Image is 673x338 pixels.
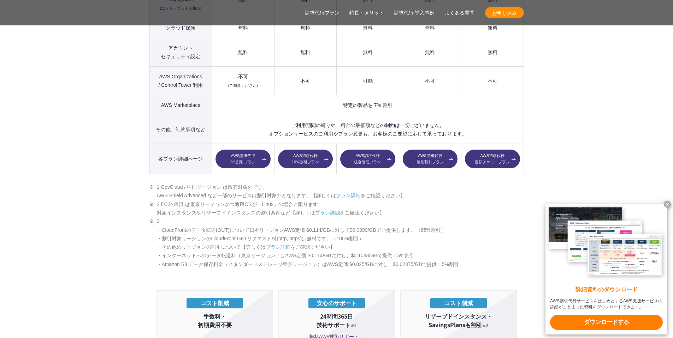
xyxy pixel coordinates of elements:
a: 請求代行 導入事例 [394,9,435,17]
a: プラン詳細 [336,193,361,198]
td: 不可 [274,66,336,95]
span: ※1 [350,322,356,328]
a: プラン詳細 [315,210,340,216]
li: 2 EC2の割引は東京リージョンかつ適用OSが「Linux」の場合に限ります。 対象インスタンスやリザーブドインスタンスの割引条件など【詳しくは をご確認ください】 [149,200,524,217]
span: ※2 [482,322,488,328]
p: 手数料・ 初期費用不要 [160,312,269,329]
x-t: 詳細資料のダウンロード [550,286,663,294]
th: その他、制約事項など [149,115,212,144]
a: AWS請求代行10%割引プラン [278,150,333,169]
td: 無料 [337,38,399,66]
td: 無料 [461,18,524,38]
td: 無料 [274,18,336,38]
a: よくある質問 [445,9,474,17]
a: AWS請求代行8%割引プラン [216,150,270,169]
a: AWS請求代行定額チケットプラン [465,150,520,169]
td: 無料 [274,38,336,66]
th: AWS Marketplace [149,95,212,115]
a: AWS請求代行統合管理プラン [340,150,395,169]
td: 無料 [399,18,461,38]
p: 安心のサポート [308,298,365,308]
td: 無料 [337,18,399,38]
td: 不可 [212,66,274,95]
a: お申し込み [485,7,524,18]
td: 無料 [399,38,461,66]
a: AWS請求代行個別割引プラン [403,150,457,169]
li: 1 GovCloud / 中国リージョン は販売対象外です。 AWS Shield Advanced など一部のサービスは割引対象外となります。【詳しくは をご確認ください】 [149,183,524,200]
td: 可能 [337,66,399,95]
small: (エンタープライズ相当) [160,6,201,10]
p: コスト削減 [430,298,487,308]
a: 詳細資料のダウンロード AWS請求代行サービスをはじめとするAWS支援サービスの詳細がまとまった資料をダウンロードできます。 ダウンロードする [545,204,667,334]
td: 無料 [461,38,524,66]
a: 請求代行プラン [305,9,340,17]
td: 不可 [399,66,461,95]
td: 不可 [461,66,524,95]
a: 特長・メリット [349,9,384,17]
td: ご利用期間の縛りや、料金の最低額などの制約は一切ございません。 オプションサービスのご利用やプラン変更も、お客様のご要望に応じて承っております。 [212,115,524,144]
th: クラウド保険 [149,18,212,38]
p: 24時間365日 技術サポート [282,312,391,329]
td: 無料 [212,18,274,38]
th: AWS Organizations / Control Tower 利用 [149,66,212,95]
small: (ご相談ください) [228,83,258,87]
a: プラン詳細 [266,244,290,250]
p: コスト削減 [187,298,243,308]
td: 特定の製品を 7% 割引 [212,95,524,115]
x-t: AWS請求代行サービスをはじめとするAWS支援サービスの詳細がまとまった資料をダウンロードできます。 [550,298,663,310]
p: リザーブドインスタンス・ SavingsPlansも割引 [404,312,513,329]
x-t: ダウンロードする [550,315,663,330]
span: お申し込み [485,9,524,17]
th: アカウント セキュリティ設定 [149,38,212,66]
li: 3 ・CloudFrontのデータ転送(OUT)について日本リージョンAWS定価 $0.114/GBに対して$0.0399/GBでご提供します。（65%割引） ・割引対象リージョンのCloudF... [149,217,524,268]
td: 無料 [212,38,274,66]
th: 各プラン詳細ページ [149,144,212,174]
